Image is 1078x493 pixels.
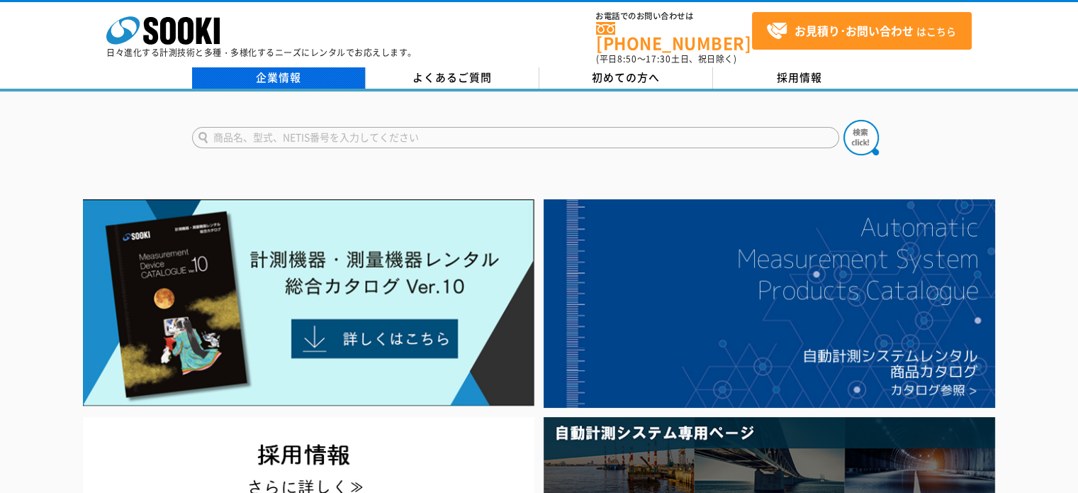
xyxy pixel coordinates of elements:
[539,67,713,89] a: 初めての方へ
[83,199,534,406] img: Catalog Ver10
[596,22,752,51] a: [PHONE_NUMBER]
[366,67,539,89] a: よくあるご質問
[617,52,637,65] span: 8:50
[544,199,995,408] img: 自動計測システムカタログ
[766,21,956,42] span: はこちら
[596,12,752,21] span: お電話でのお問い合わせは
[192,67,366,89] a: 企業情報
[192,127,839,148] input: 商品名、型式、NETIS番号を入力してください
[752,12,972,50] a: お見積り･お問い合わせはこちら
[795,22,914,39] strong: お見積り･お問い合わせ
[106,48,417,57] p: 日々進化する計測技術と多種・多様化するニーズにレンタルでお応えします。
[843,120,879,155] img: btn_search.png
[596,52,736,65] span: (平日 ～ 土日、祝日除く)
[713,67,887,89] a: 採用情報
[646,52,671,65] span: 17:30
[592,70,660,85] span: 初めての方へ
